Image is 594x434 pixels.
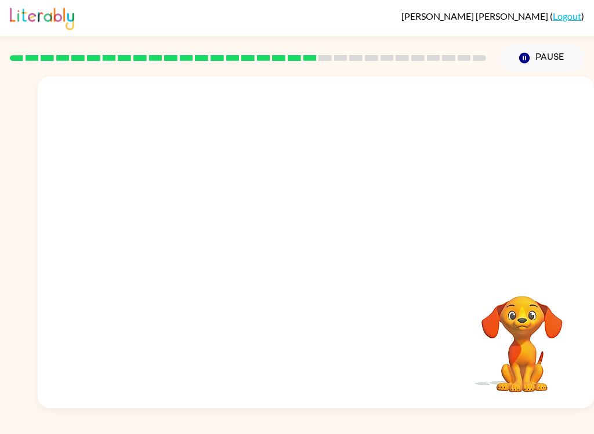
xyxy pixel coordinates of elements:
[500,45,584,71] button: Pause
[401,10,550,21] span: [PERSON_NAME] [PERSON_NAME]
[401,10,584,21] div: ( )
[10,5,74,30] img: Literably
[464,278,580,394] video: Your browser must support playing .mp4 files to use Literably. Please try using another browser.
[553,10,581,21] a: Logout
